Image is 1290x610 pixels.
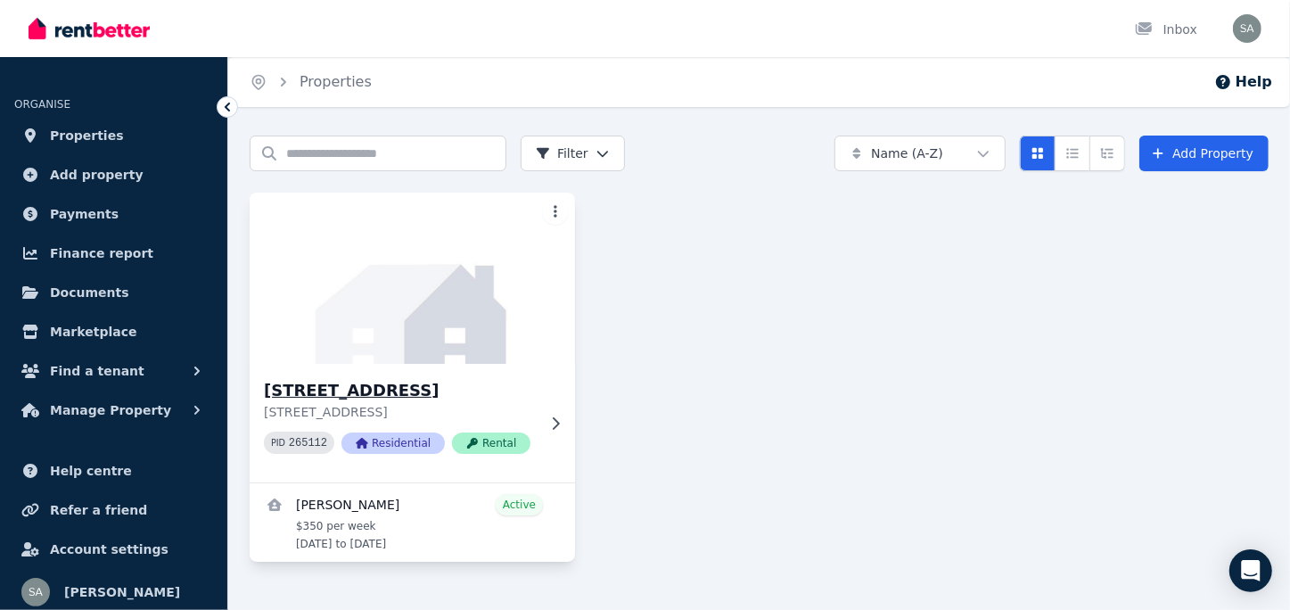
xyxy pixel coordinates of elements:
nav: Breadcrumb [228,57,393,107]
a: 4 Myrtle Street, Walliston[STREET_ADDRESS][STREET_ADDRESS]PID 265112ResidentialRental [250,193,575,482]
a: Add property [14,157,213,193]
a: View details for Paula Whincup [250,483,575,562]
a: Documents [14,275,213,310]
code: 265112 [289,437,327,449]
a: Refer a friend [14,492,213,528]
img: 4 Myrtle Street, Walliston [242,188,583,368]
button: Name (A-Z) [834,136,1006,171]
span: Properties [50,125,124,146]
img: SCOTT ASHBY [1233,14,1261,43]
a: Properties [300,73,372,90]
button: Compact list view [1055,136,1090,171]
span: Finance report [50,243,153,264]
span: Payments [50,203,119,225]
div: Open Intercom Messenger [1229,549,1272,592]
span: Documents [50,282,129,303]
span: Help centre [50,460,132,482]
button: Manage Property [14,392,213,428]
span: Refer a friend [50,499,147,521]
small: PID [271,438,285,448]
button: More options [543,200,568,225]
span: Name (A-Z) [871,144,943,162]
button: Filter [521,136,625,171]
span: Add property [50,164,144,185]
a: Account settings [14,532,213,567]
a: Finance report [14,235,213,271]
img: RentBetter [29,15,150,42]
button: Card view [1020,136,1056,171]
span: Manage Property [50,400,171,421]
div: Inbox [1135,21,1197,38]
a: Payments [14,196,213,232]
span: Marketplace [50,321,136,342]
span: [PERSON_NAME] [64,581,180,603]
div: View options [1020,136,1125,171]
button: Help [1214,71,1272,93]
button: Find a tenant [14,353,213,389]
a: Properties [14,118,213,153]
span: Find a tenant [50,360,144,382]
span: ORGANISE [14,98,70,111]
a: Help centre [14,453,213,489]
img: SCOTT ASHBY [21,578,50,606]
h3: [STREET_ADDRESS] [264,378,536,403]
span: Account settings [50,539,168,560]
a: Marketplace [14,314,213,350]
span: Residential [341,433,445,454]
span: Rental [452,433,530,454]
button: Expanded list view [1089,136,1125,171]
span: Filter [536,144,588,162]
a: Add Property [1139,136,1269,171]
p: [STREET_ADDRESS] [264,403,536,421]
